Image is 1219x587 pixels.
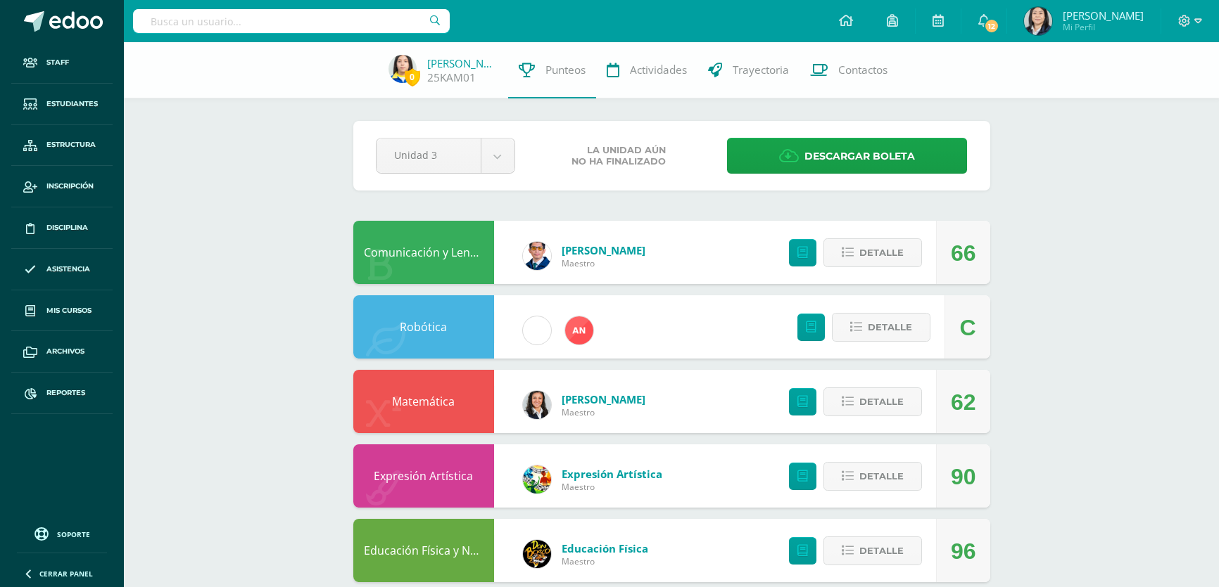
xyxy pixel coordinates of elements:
[523,316,551,344] img: cae4b36d6049cd6b8500bd0f72497672.png
[1063,8,1144,22] span: [PERSON_NAME]
[959,296,975,359] div: C
[859,240,904,266] span: Detalle
[562,541,648,555] a: Educación Física
[11,125,113,167] a: Estructura
[697,42,800,98] a: Trayectoria
[596,42,697,98] a: Actividades
[562,481,662,493] span: Maestro
[951,445,976,508] div: 90
[951,221,976,285] div: 66
[838,63,888,77] span: Contactos
[46,264,90,275] span: Asistencia
[11,42,113,84] a: Staff
[951,370,976,434] div: 62
[353,444,494,508] div: Expresión Artística
[57,529,90,539] span: Soporte
[133,9,450,33] input: Busca un usuario...
[427,56,498,70] a: [PERSON_NAME]
[823,462,922,491] button: Detalle
[405,68,420,86] span: 0
[984,18,999,34] span: 12
[523,242,551,270] img: 059ccfba660c78d33e1d6e9d5a6a4bb6.png
[46,305,91,316] span: Mis cursos
[11,166,113,207] a: Inscripción
[377,138,514,173] a: Unidad 3
[392,394,455,409] a: Matemática
[832,313,930,342] button: Detalle
[859,389,904,415] span: Detalle
[1063,21,1144,33] span: Mi Perfil
[562,243,645,257] a: [PERSON_NAME]
[562,257,645,269] span: Maestro
[823,536,922,565] button: Detalle
[951,520,976,583] div: 96
[868,314,912,340] span: Detalle
[394,138,463,172] span: Unidad 3
[804,139,915,174] span: Descargar boleta
[17,524,107,543] a: Soporte
[11,331,113,373] a: Archivos
[11,207,113,249] a: Disciplina
[523,391,551,419] img: b15e54589cdbd448c33dd63f135c9987.png
[859,538,904,564] span: Detalle
[353,519,494,582] div: Educación Física y Natación
[823,238,922,267] button: Detalle
[11,84,113,125] a: Estudiantes
[562,467,662,481] a: Expresión Artística
[508,42,596,98] a: Punteos
[353,370,494,433] div: Matemática
[427,70,476,85] a: 25KAM01
[46,346,84,357] span: Archivos
[364,543,510,558] a: Educación Física y Natación
[11,290,113,332] a: Mis cursos
[571,145,666,167] span: La unidad aún no ha finalizado
[545,63,586,77] span: Punteos
[400,319,447,335] a: Robótica
[823,387,922,416] button: Detalle
[733,63,789,77] span: Trayectoria
[523,540,551,568] img: eda3c0d1caa5ac1a520cf0290d7c6ae4.png
[1024,7,1052,35] img: ab5b52e538c9069687ecb61632cf326d.png
[800,42,898,98] a: Contactos
[39,569,93,579] span: Cerrar panel
[364,245,517,260] a: Comunicación y Lenguaje L.1
[11,249,113,290] a: Asistencia
[565,316,593,344] img: 35a1f8cfe552b0525d1a6bbd90ff6c8c.png
[46,98,98,110] span: Estudiantes
[630,63,687,77] span: Actividades
[374,468,473,484] a: Expresión Artística
[46,222,88,233] span: Disciplina
[562,555,648,567] span: Maestro
[523,465,551,494] img: 159e24a6ecedfdf8f489544946a573f0.png
[46,387,85,399] span: Reportes
[353,221,494,284] div: Comunicación y Lenguaje L.1
[562,392,645,406] a: [PERSON_NAME]
[859,463,904,489] span: Detalle
[46,181,94,192] span: Inscripción
[562,406,645,418] span: Maestro
[11,373,113,414] a: Reportes
[727,138,967,174] a: Descargar boleta
[353,295,494,359] div: Robótica
[46,139,96,150] span: Estructura
[46,57,69,68] span: Staff
[389,55,417,83] img: 32a952b34fd18eab4aca0ff31f792241.png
